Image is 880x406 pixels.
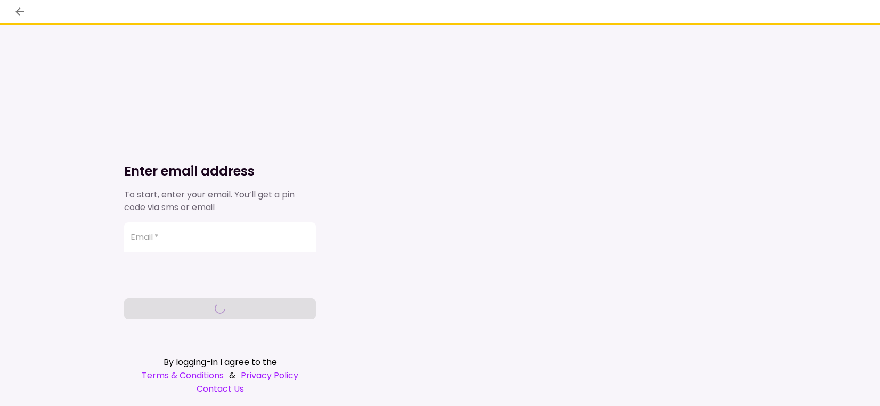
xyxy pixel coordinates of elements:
[124,382,316,395] a: Contact Us
[11,3,29,21] button: back
[124,188,316,214] div: To start, enter your email. You’ll get a pin code via sms or email
[241,369,298,382] a: Privacy Policy
[124,355,316,369] div: By logging-in I agree to the
[124,369,316,382] div: &
[142,369,224,382] a: Terms & Conditions
[124,163,316,180] h1: Enter email address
